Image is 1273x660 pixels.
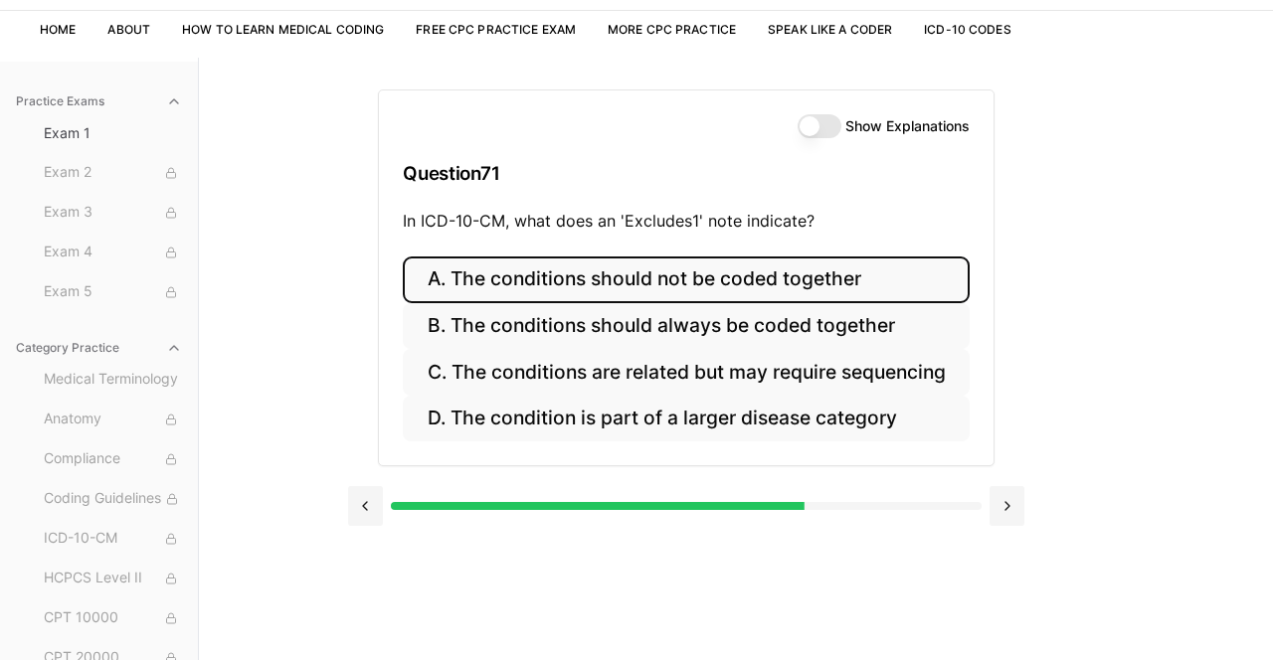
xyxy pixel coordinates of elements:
[403,396,969,442] button: D. The condition is part of a larger disease category
[36,157,190,189] button: Exam 2
[44,528,182,550] span: ICD-10-CM
[107,22,150,37] a: About
[44,123,182,143] span: Exam 1
[36,197,190,229] button: Exam 3
[44,448,182,470] span: Compliance
[36,483,190,515] button: Coding Guidelines
[403,349,969,396] button: C. The conditions are related but may require sequencing
[36,404,190,435] button: Anatomy
[8,332,190,364] button: Category Practice
[608,22,736,37] a: More CPC Practice
[44,607,182,629] span: CPT 10000
[44,568,182,589] span: HCPCS Level II
[924,22,1010,37] a: ICD-10 Codes
[403,144,969,203] h3: Question 71
[182,22,384,37] a: How to Learn Medical Coding
[403,209,969,233] p: In ICD-10-CM, what does an 'Excludes1' note indicate?
[36,602,190,634] button: CPT 10000
[416,22,576,37] a: Free CPC Practice Exam
[768,22,892,37] a: Speak Like a Coder
[44,281,182,303] span: Exam 5
[44,242,182,263] span: Exam 4
[36,443,190,475] button: Compliance
[44,488,182,510] span: Coding Guidelines
[40,22,76,37] a: Home
[36,563,190,594] button: HCPCS Level II
[403,256,969,303] button: A. The conditions should not be coded together
[36,523,190,555] button: ICD-10-CM
[36,117,190,149] button: Exam 1
[845,119,970,133] label: Show Explanations
[403,303,969,350] button: B. The conditions should always be coded together
[44,409,182,430] span: Anatomy
[44,162,182,184] span: Exam 2
[44,369,182,391] span: Medical Terminology
[8,85,190,117] button: Practice Exams
[44,202,182,224] span: Exam 3
[36,276,190,308] button: Exam 5
[36,364,190,396] button: Medical Terminology
[36,237,190,268] button: Exam 4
